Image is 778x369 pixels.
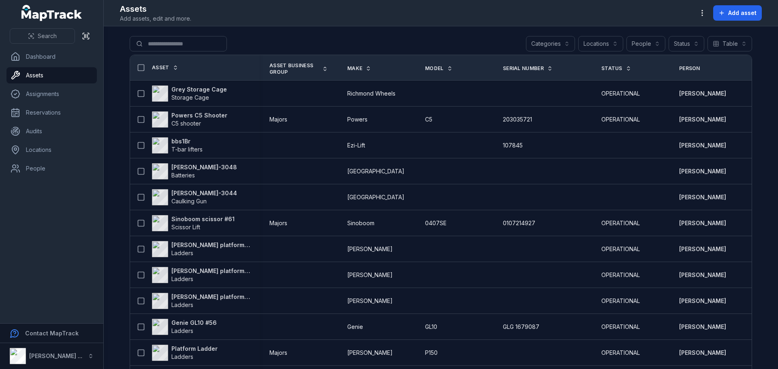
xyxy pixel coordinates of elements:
[347,65,362,72] span: Make
[171,189,237,197] strong: [PERSON_NAME]-3044
[120,3,191,15] h2: Assets
[679,297,726,305] a: [PERSON_NAME]
[171,215,235,223] strong: Sinoboom scissor #61
[152,85,227,102] a: Grey Storage CageStorage Cage
[152,64,178,71] a: Asset
[6,105,97,121] a: Reservations
[679,65,700,72] span: Person
[679,115,726,124] a: [PERSON_NAME]
[526,36,575,51] button: Categories
[347,245,393,253] span: [PERSON_NAME]
[152,163,237,179] a: [PERSON_NAME]-3048Batteries
[679,90,726,98] strong: [PERSON_NAME]
[29,352,85,359] strong: [PERSON_NAME] Air
[171,111,227,119] strong: Powers C5 Shooter
[38,32,57,40] span: Search
[707,36,752,51] button: Table
[679,271,726,279] a: [PERSON_NAME]
[669,36,704,51] button: Status
[6,67,97,83] a: Assets
[171,146,203,153] span: T-bar lifters
[152,267,250,283] a: [PERSON_NAME] platform ladderLadders
[10,28,75,44] button: Search
[152,215,235,231] a: Sinoboom scissor #61Scissor Lift
[679,167,726,175] a: [PERSON_NAME]
[269,219,287,227] span: Majors
[679,349,726,357] a: [PERSON_NAME]
[21,5,82,21] a: MapTrack
[152,293,250,309] a: [PERSON_NAME] platform ladderLadders
[171,250,193,256] span: Ladders
[347,297,393,305] span: [PERSON_NAME]
[171,345,218,353] strong: Platform Ladder
[425,115,432,124] span: C5
[713,5,762,21] button: Add asset
[679,323,726,331] strong: [PERSON_NAME]
[425,323,437,331] span: GL10
[152,64,169,71] span: Asset
[171,163,237,171] strong: [PERSON_NAME]-3048
[347,349,393,357] span: [PERSON_NAME]
[171,319,217,327] strong: Genie GL10 #56
[601,219,640,227] span: OPERATIONAL
[425,219,447,227] span: 0407SE
[171,301,193,308] span: Ladders
[601,271,640,279] span: OPERATIONAL
[425,65,444,72] span: Model
[25,330,79,337] strong: Contact MapTrack
[679,245,726,253] a: [PERSON_NAME]
[152,345,218,361] a: Platform LadderLadders
[347,193,404,201] span: [GEOGRAPHIC_DATA]
[171,224,200,230] span: Scissor Lift
[171,327,193,334] span: Ladders
[601,65,622,72] span: Status
[347,323,363,331] span: Genie
[347,167,404,175] span: [GEOGRAPHIC_DATA]
[503,323,539,331] span: GLG 1679087
[601,90,640,98] span: OPERATIONAL
[425,65,453,72] a: Model
[503,219,535,227] span: 0107214927
[269,62,319,75] span: Asset Business Group
[171,94,209,101] span: Storage Cage
[503,141,523,149] span: 107845
[626,36,665,51] button: People
[6,86,97,102] a: Assignments
[269,115,287,124] span: Majors
[601,65,631,72] a: Status
[601,349,640,357] span: OPERATIONAL
[171,137,203,145] strong: bbs1Br
[347,271,393,279] span: [PERSON_NAME]
[601,323,640,331] span: OPERATIONAL
[171,85,227,94] strong: Grey Storage Cage
[171,275,193,282] span: Ladders
[152,137,203,154] a: bbs1BrT-bar lifters
[679,219,726,227] a: [PERSON_NAME]
[503,65,553,72] a: Serial Number
[171,293,250,301] strong: [PERSON_NAME] platform ladder
[120,15,191,23] span: Add assets, edit and more.
[728,9,757,17] span: Add asset
[347,115,368,124] span: Powers
[152,189,237,205] a: [PERSON_NAME]-3044Caulking Gun
[269,62,328,75] a: Asset Business Group
[171,241,250,249] strong: [PERSON_NAME] platform ladder
[171,353,193,360] span: Ladders
[679,193,726,201] a: [PERSON_NAME]
[347,90,395,98] span: Richmond Wheels
[503,115,532,124] span: 203035721
[171,120,201,127] span: C5 shooter
[171,172,195,179] span: Batteries
[601,115,640,124] span: OPERATIONAL
[6,160,97,177] a: People
[152,111,227,128] a: Powers C5 ShooterC5 shooter
[6,123,97,139] a: Audits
